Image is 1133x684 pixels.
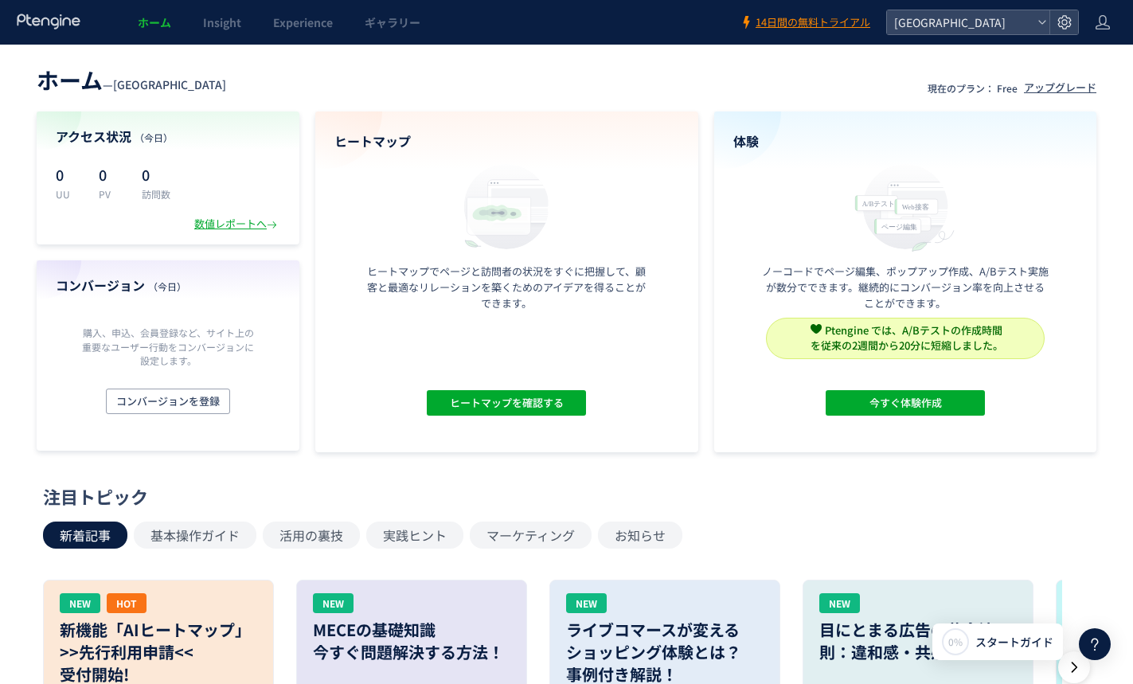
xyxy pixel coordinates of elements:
span: ギャラリー [365,14,420,30]
div: NEW [60,593,100,613]
p: 0 [142,162,170,187]
h3: 目にとまる広告の黄金法則：違和感・共感・直感 [819,619,1017,663]
button: マーケティング [470,522,592,549]
button: 今すぐ体験作成 [826,390,985,416]
span: （今日） [148,279,186,293]
span: [GEOGRAPHIC_DATA] [889,10,1031,34]
span: 0% [948,635,963,648]
button: 実践ヒント [366,522,463,549]
span: コンバージョンを登録 [116,389,220,414]
h4: 体験 [733,132,1078,150]
h4: コンバージョン [56,276,280,295]
span: 14日間の無料トライアル [756,15,870,30]
p: ノーコードでページ編集、ポップアップ作成、A/Bテスト実施が数分でできます。継続的にコンバージョン率を向上させることができます。 [762,264,1049,311]
span: ホーム [138,14,171,30]
button: 活用の裏技 [263,522,360,549]
img: svg+xml,%3c [815,323,826,334]
div: NEW [566,593,607,613]
h3: MECEの基礎知識 今すぐ問題解決する方法！ [313,619,510,663]
span: ホーム [37,64,103,96]
h4: ヒートマップ [334,132,679,150]
p: 0 [56,162,80,187]
button: 基本操作ガイド [134,522,256,549]
p: PV [99,187,123,201]
button: コンバージョンを登録 [106,389,230,414]
div: HOT [107,593,147,613]
span: Experience [273,14,333,30]
button: 新着記事 [43,522,127,549]
div: — [37,64,226,96]
div: NEW [819,593,860,613]
div: NEW [313,593,354,613]
span: Ptengineでは既に18,000以上の体験 が作成されています。 [830,322,998,353]
button: お知らせ [598,522,682,549]
p: 訪問数 [142,187,170,201]
div: 数値レポートへ [194,217,280,232]
h4: アクセス状況 [56,127,280,146]
p: 現在のプラン： Free [928,81,1018,95]
p: 0 [99,162,123,187]
span: 今すぐ体験作成 [869,390,941,416]
span: （今日） [135,131,173,144]
img: home_experience_onbo_jp-C5-EgdA0.svg [847,160,963,253]
div: アップグレード [1024,80,1096,96]
p: UU [56,187,80,201]
p: ヒートマップでページと訪問者の状況をすぐに把握して、顧客と最適なリレーションを築くためのアイデアを得ることができます。 [363,264,650,311]
span: ヒートマップを確認する [450,390,564,416]
span: [GEOGRAPHIC_DATA] [113,76,226,92]
span: Insight [203,14,241,30]
a: 14日間の無料トライアル [740,15,870,30]
span: スタートガイド [975,634,1053,651]
div: 注目トピック [43,484,1082,509]
p: 購入、申込、会員登録など、サイト上の重要なユーザー行動をコンバージョンに設定します。 [78,326,258,366]
button: ヒートマップを確認する [427,390,586,416]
